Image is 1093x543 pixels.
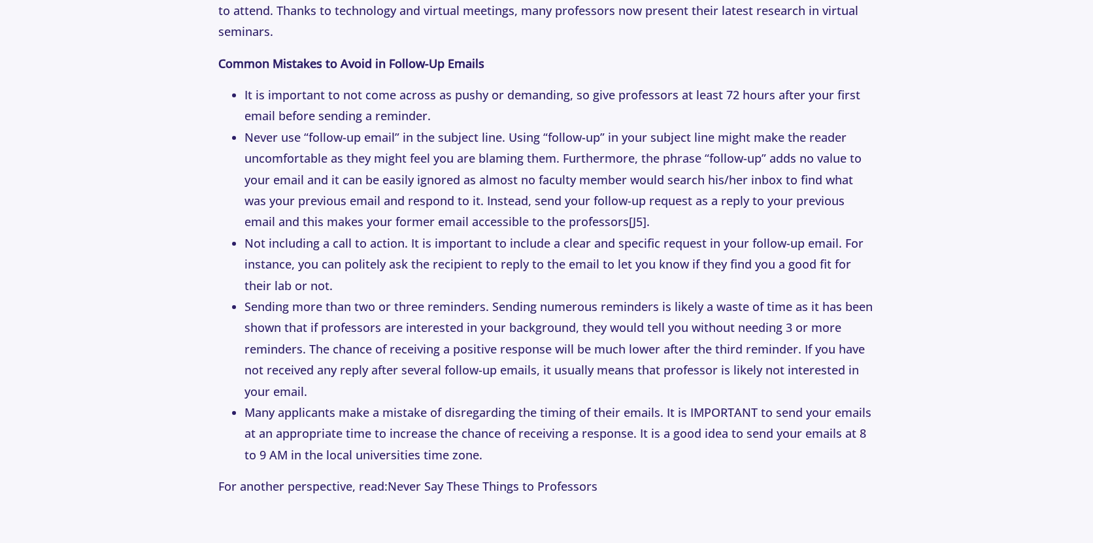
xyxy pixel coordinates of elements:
p: For another perspective, read: [218,476,874,497]
li: It is important to not come across as pushy or demanding, so give professors at least 72 hours af... [244,84,874,127]
a: Never Say These Things to Professors [388,478,597,494]
li: Never use “follow-up email” in the subject line. Using “follow-up” in your subject line might mak... [244,127,874,233]
strong: Common Mistakes to Avoid in Follow-Up Emails [218,56,484,71]
li: Sending more than two or three reminders. Sending numerous reminders is likely a waste of time as... [244,296,874,402]
li: Many applicants make a mistake of disregarding the timing of their emails. It is IMPORTANT to sen... [244,402,874,465]
a: [J5] [629,214,647,229]
li: Not including a call to action. It is important to include a clear and specific request in your f... [244,233,874,296]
